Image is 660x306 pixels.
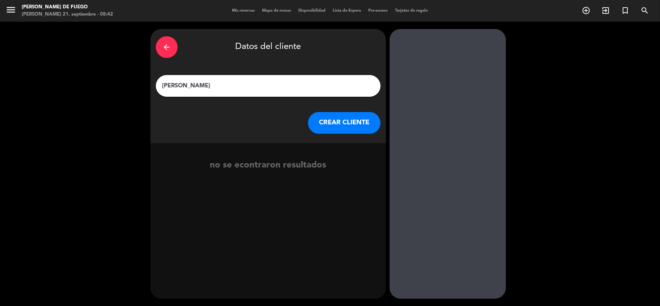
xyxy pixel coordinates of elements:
[308,112,381,134] button: CREAR CLIENTE
[640,6,649,15] i: search
[22,11,113,18] div: [PERSON_NAME] 21. septiembre - 08:42
[228,9,258,13] span: Mis reservas
[22,4,113,11] div: [PERSON_NAME] de Fuego
[162,43,171,51] i: arrow_back
[365,9,391,13] span: Pre-acceso
[5,4,16,15] i: menu
[329,9,365,13] span: Lista de Espera
[391,9,432,13] span: Tarjetas de regalo
[150,158,386,173] div: no se econtraron resultados
[156,34,381,60] div: Datos del cliente
[582,6,590,15] i: add_circle_outline
[258,9,295,13] span: Mapa de mesas
[621,6,630,15] i: turned_in_not
[5,4,16,18] button: menu
[295,9,329,13] span: Disponibilidad
[161,81,375,91] input: Escriba nombre, correo electrónico o número de teléfono...
[601,6,610,15] i: exit_to_app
